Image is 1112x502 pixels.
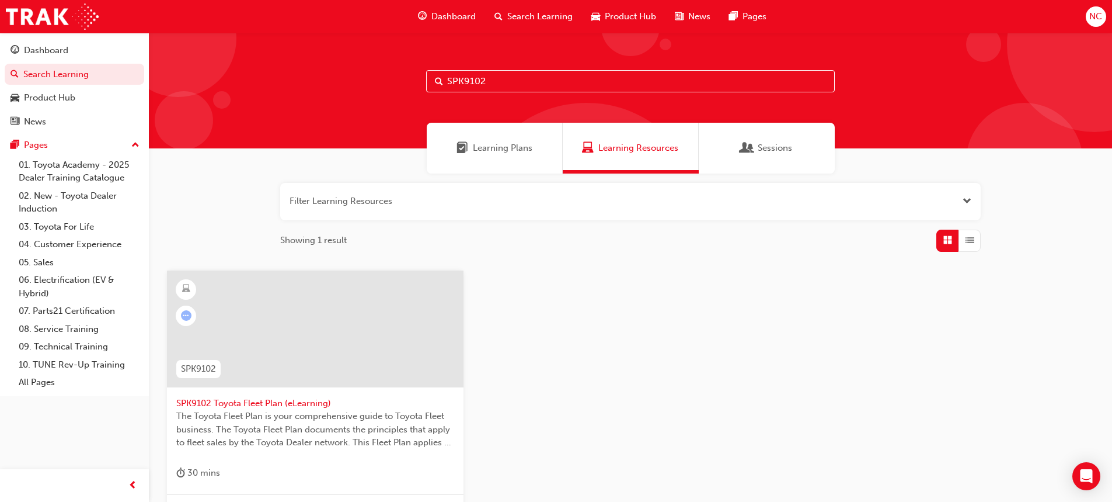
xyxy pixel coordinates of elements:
[5,37,144,134] button: DashboardSearch LearningProduct HubNews
[176,410,454,449] span: The Toyota Fleet Plan is your comprehensive guide to Toyota Fleet business. The Toyota Fleet Plan...
[14,373,144,392] a: All Pages
[5,134,144,156] button: Pages
[182,282,190,297] span: learningResourceType_ELEARNING-icon
[176,466,185,480] span: duration-icon
[14,187,144,218] a: 02. New - Toyota Dealer Induction
[11,46,19,56] span: guage-icon
[473,141,532,155] span: Learning Plans
[176,397,454,410] span: SPK9102 Toyota Fleet Plan (eLearning)
[181,310,191,321] span: learningRecordVerb_ATTEMPT-icon
[965,234,974,247] span: List
[963,195,971,208] button: Open the filter
[24,91,75,105] div: Product Hub
[176,466,220,480] div: 30 mins
[5,64,144,85] a: Search Learning
[743,10,766,23] span: Pages
[11,93,19,103] span: car-icon
[591,9,600,24] span: car-icon
[14,271,144,302] a: 06. Electrification (EV & Hybrid)
[563,123,699,174] a: Learning ResourcesLearning Resources
[1086,6,1106,27] button: NC
[605,10,656,23] span: Product Hub
[14,338,144,356] a: 09. Technical Training
[280,234,347,247] span: Showing 1 result
[14,302,144,320] a: 07. Parts21 Certification
[699,123,835,174] a: SessionsSessions
[435,75,443,88] span: Search
[14,320,144,338] a: 08. Service Training
[5,40,144,61] a: Dashboard
[426,70,835,92] input: Search...
[720,5,776,29] a: pages-iconPages
[14,356,144,374] a: 10. TUNE Rev-Up Training
[128,479,137,493] span: prev-icon
[24,139,48,152] div: Pages
[494,9,503,24] span: search-icon
[1089,10,1102,23] span: NC
[11,140,19,151] span: pages-icon
[688,10,710,23] span: News
[758,141,792,155] span: Sessions
[675,9,684,24] span: news-icon
[427,123,563,174] a: Learning PlansLearning Plans
[582,5,665,29] a: car-iconProduct Hub
[24,115,46,129] div: News
[14,236,144,254] a: 04. Customer Experience
[11,70,19,80] span: search-icon
[582,141,594,155] span: Learning Resources
[409,5,485,29] a: guage-iconDashboard
[741,141,753,155] span: Sessions
[5,111,144,133] a: News
[598,141,678,155] span: Learning Resources
[1072,462,1100,490] div: Open Intercom Messenger
[431,10,476,23] span: Dashboard
[507,10,573,23] span: Search Learning
[943,234,952,247] span: Grid
[456,141,468,155] span: Learning Plans
[418,9,427,24] span: guage-icon
[665,5,720,29] a: news-iconNews
[181,362,216,376] span: SPK9102
[6,4,99,30] img: Trak
[131,138,140,153] span: up-icon
[14,218,144,236] a: 03. Toyota For Life
[14,156,144,187] a: 01. Toyota Academy - 2025 Dealer Training Catalogue
[14,254,144,272] a: 05. Sales
[24,44,68,57] div: Dashboard
[5,87,144,109] a: Product Hub
[729,9,738,24] span: pages-icon
[485,5,582,29] a: search-iconSearch Learning
[11,117,19,127] span: news-icon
